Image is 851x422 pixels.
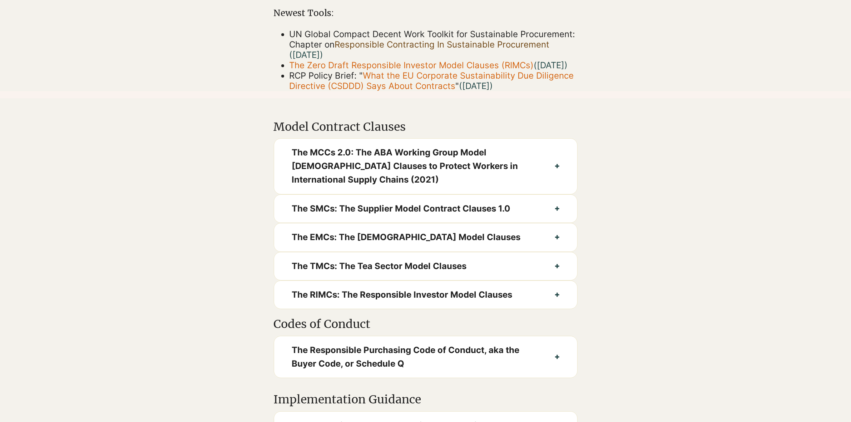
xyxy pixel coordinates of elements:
[289,50,323,60] span: ([DATE])
[274,392,421,407] span: Implementation Guidance
[459,81,493,91] span: ([DATE])
[274,139,577,194] button: The MCCs 2.0: The ABA Working Group Model [DEMOGRAPHIC_DATA] Clauses to Protect Workers in Intern...
[292,259,537,273] span: The TMCs: The Tea Sector Model Clauses
[292,288,537,302] span: The RIMCs: The Responsible Investor Model Clauses
[274,281,577,309] button: The RIMCs: The Responsible Investor Model Clauses
[274,195,577,223] button: The SMCs: The Supplier Model Contract Clauses 1.0
[292,343,537,371] span: The Responsible Purchasing Code of Conduct, aka the Buyer Code, or Schedule Q
[289,70,574,91] a: What the EU Corporate Sustainability Due Diligence Directive (CSDDD) Says About Contracts
[534,60,564,70] span: (
[274,8,334,19] span: Newest Tools:
[292,146,537,187] span: The MCCs 2.0: The ABA Working Group Model [DEMOGRAPHIC_DATA] Clauses to Protect Workers in Intern...
[292,230,537,244] span: The EMCs: The [DEMOGRAPHIC_DATA] Model Clauses
[289,70,574,91] span: RCP Policy Brief: " "
[289,60,534,70] a: The Zero Draft Responsible Investor Model Clauses (RIMCs)
[292,202,537,215] span: The SMCs: The Supplier Model Contract Clauses 1.0
[564,60,568,70] a: )
[274,317,371,331] span: Codes of Conduct
[274,120,406,134] span: Model Contract Clauses
[274,223,577,251] button: The EMCs: The [DEMOGRAPHIC_DATA] Model Clauses
[335,39,549,50] a: Responsible Contracting In Sustainable Procurement
[274,252,577,280] button: The TMCs: The Tea Sector Model Clauses
[537,60,564,70] a: [DATE]
[274,336,577,378] button: The Responsible Purchasing Code of Conduct, aka the Buyer Code, or Schedule Q
[289,29,575,60] span: UN Global Compact Decent Work Toolkit for Sustainable Procurement: Chapter on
